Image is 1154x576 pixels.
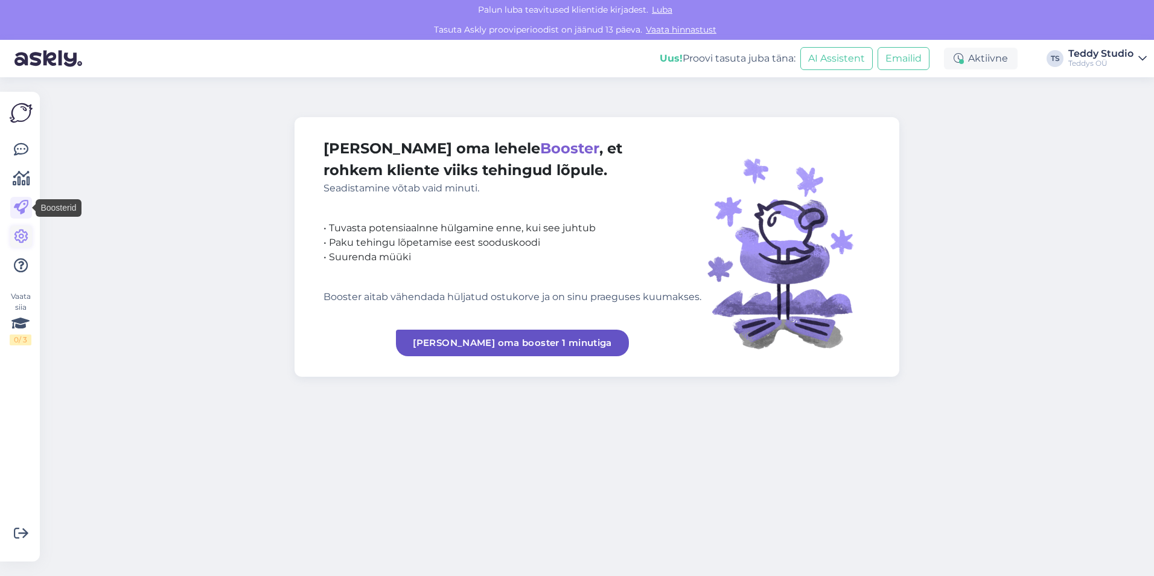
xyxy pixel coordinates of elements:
[10,334,31,345] div: 0 / 3
[324,250,701,264] div: • Suurenda müüki
[36,199,81,217] div: Boosterid
[324,181,701,196] div: Seadistamine võtab vaid minuti.
[944,48,1018,69] div: Aktiivne
[324,235,701,250] div: • Paku tehingu lõpetamise eest sooduskoodi
[642,24,720,35] a: Vaata hinnastust
[1068,49,1147,68] a: Teddy StudioTeddys OÜ
[701,138,870,356] img: illustration
[1068,49,1133,59] div: Teddy Studio
[1047,50,1063,67] div: TS
[324,290,701,304] div: Booster aitab vähendada hüljatud ostukorve ja on sinu praeguses kuumakses.
[648,4,676,15] span: Luba
[324,138,701,196] div: [PERSON_NAME] oma lehele , et rohkem kliente viiks tehingud lõpule.
[1068,59,1133,68] div: Teddys OÜ
[660,53,683,64] b: Uus!
[10,291,31,345] div: Vaata siia
[324,221,701,235] div: • Tuvasta potensiaalnne hülgamine enne, kui see juhtub
[800,47,873,70] button: AI Assistent
[660,51,795,66] div: Proovi tasuta juba täna:
[396,330,629,356] a: [PERSON_NAME] oma booster 1 minutiga
[540,139,599,157] span: Booster
[10,101,33,124] img: Askly Logo
[878,47,929,70] button: Emailid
